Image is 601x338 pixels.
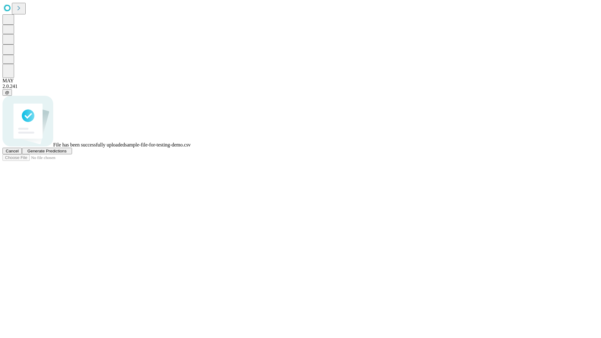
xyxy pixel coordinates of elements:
button: Generate Predictions [22,148,72,154]
button: Cancel [3,148,22,154]
span: Cancel [6,149,19,153]
button: @ [3,89,12,96]
span: File has been successfully uploaded [53,142,125,147]
span: Generate Predictions [27,149,66,153]
span: @ [5,90,9,95]
div: 2.0.241 [3,84,598,89]
div: MAY [3,78,598,84]
span: sample-file-for-testing-demo.csv [125,142,191,147]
